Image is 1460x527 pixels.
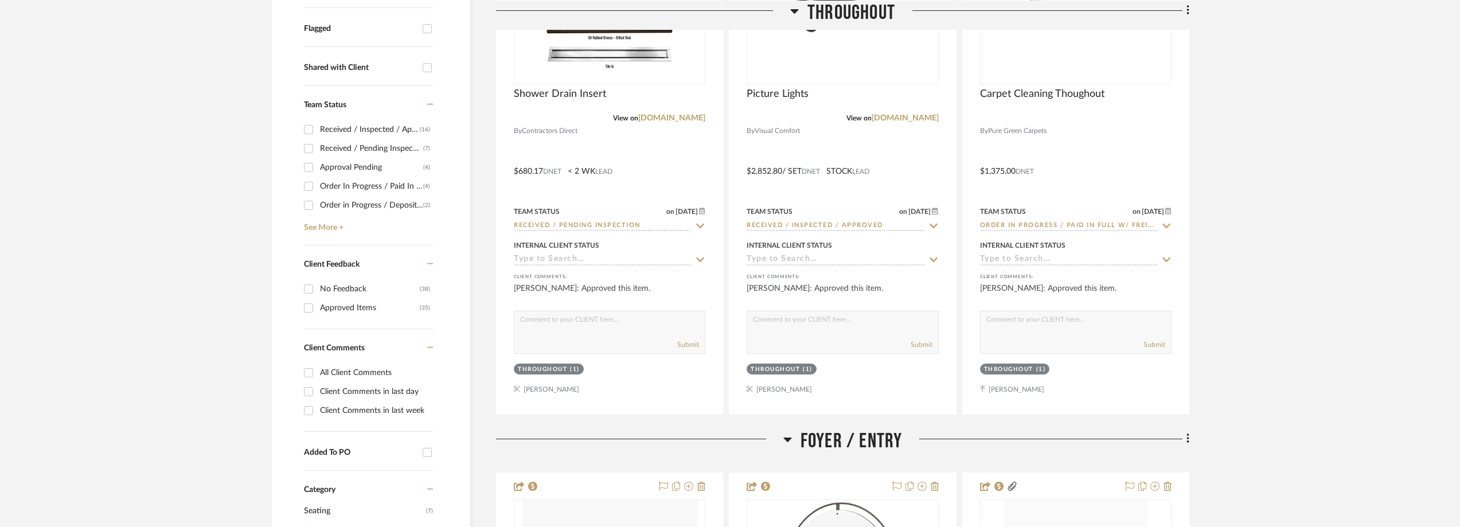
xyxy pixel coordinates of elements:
div: Flagged [304,24,417,34]
span: [DATE] [907,208,932,216]
div: Shared with Client [304,63,417,73]
span: Visual Comfort [755,126,800,136]
span: View on [613,115,638,122]
button: Submit [677,339,699,350]
span: Picture Lights [747,88,809,100]
span: [DATE] [1141,208,1165,216]
div: Received / Pending Inspection [320,139,423,158]
span: View on [846,115,872,122]
div: Throughout [984,365,1033,374]
div: (1) [570,365,580,374]
div: (4) [423,158,430,177]
span: By [980,126,988,136]
div: Received / Inspected / Approved [320,120,420,139]
div: (1) [1036,365,1046,374]
input: Type to Search… [980,221,1158,232]
div: Order In Progress / Paid In Full w/ Freight, No Balance due [320,177,423,196]
div: All Client Comments [320,364,430,382]
div: Client Comments in last week [320,401,430,420]
div: No Feedback [320,280,420,298]
span: Carpet Cleaning Thoughout [980,88,1104,100]
span: Category [304,485,335,495]
div: (16) [420,120,430,139]
span: By [747,126,755,136]
div: Order in Progress / Deposit Paid / Balance due [320,196,423,214]
span: By [514,126,522,136]
button: Submit [1143,339,1165,350]
span: Team Status [304,101,346,109]
span: Foyer / Entry [801,429,903,454]
div: Approved Items [320,299,420,317]
a: [DOMAIN_NAME] [638,114,705,122]
div: (35) [420,299,430,317]
div: Team Status [514,206,560,217]
span: on [899,208,907,215]
button: Submit [911,339,932,350]
span: Client Feedback [304,260,360,268]
span: (7) [426,502,433,520]
input: Type to Search… [747,221,924,232]
div: (1) [803,365,813,374]
div: Team Status [747,206,793,217]
div: Team Status [980,206,1026,217]
div: [PERSON_NAME]: Approved this item. [980,283,1172,306]
input: Type to Search… [514,221,692,232]
div: Added To PO [304,448,417,458]
span: on [1133,208,1141,215]
div: Throughout [751,365,800,374]
span: Contractors Direct [522,126,577,136]
input: Type to Search… [980,255,1158,266]
div: (38) [420,280,430,298]
span: Pure Green Carpets [988,126,1047,136]
div: Client Comments in last day [320,382,430,401]
div: [PERSON_NAME]: Approved this item. [514,283,705,306]
div: Approval Pending [320,158,423,177]
input: Type to Search… [514,255,692,266]
div: (7) [423,139,430,158]
input: Type to Search… [747,255,924,266]
div: Internal Client Status [514,240,599,251]
div: (2) [423,196,430,214]
div: Throughout [518,365,567,374]
div: Internal Client Status [747,240,832,251]
span: on [666,208,674,215]
a: See More + [301,214,433,233]
span: Shower Drain Insert [514,88,606,100]
div: (4) [423,177,430,196]
span: [DATE] [674,208,699,216]
div: [PERSON_NAME]: Approved this item. [747,283,938,306]
div: Internal Client Status [980,240,1065,251]
a: [DOMAIN_NAME] [872,114,939,122]
span: Seating [304,501,423,521]
span: Client Comments [304,344,365,352]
